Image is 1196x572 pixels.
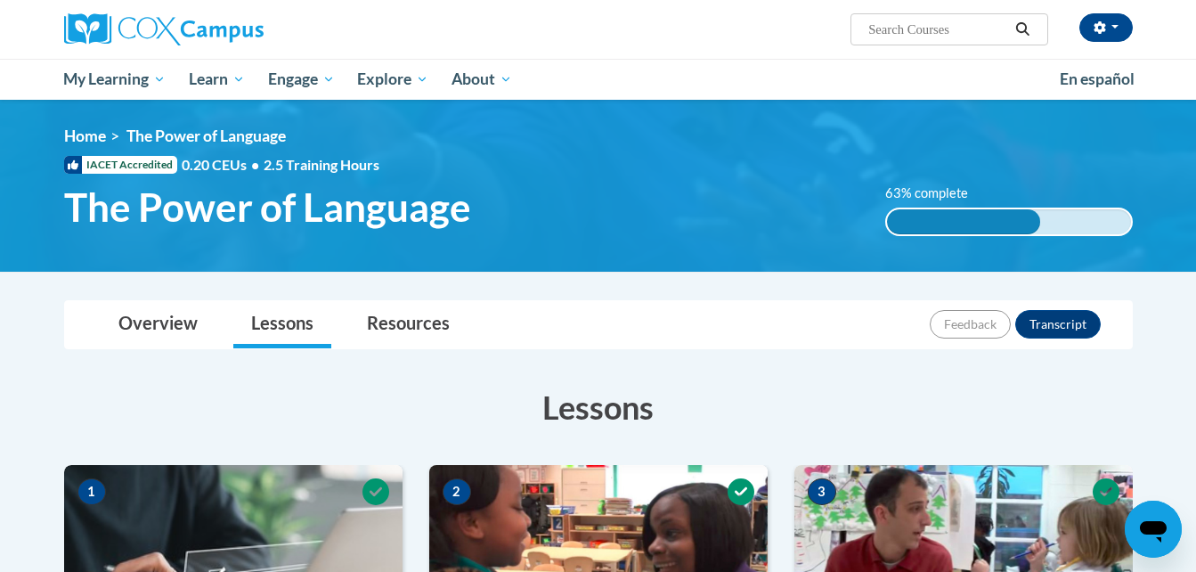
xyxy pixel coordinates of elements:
input: Search Courses [866,19,1009,40]
a: Learn [177,59,256,100]
a: My Learning [53,59,178,100]
span: • [251,156,259,173]
div: 63% complete [887,209,1040,234]
span: The Power of Language [126,127,286,145]
button: Search [1009,19,1036,40]
span: Explore [357,69,428,90]
span: Engage [268,69,335,90]
span: 2 [443,478,471,505]
a: Cox Campus [64,13,403,45]
a: Overview [101,301,216,348]
iframe: Button to launch messaging window [1125,501,1182,558]
label: 63% complete [885,184,988,203]
span: My Learning [63,69,166,90]
a: Resources [349,301,468,348]
span: IACET Accredited [64,156,177,174]
a: En español [1048,61,1146,98]
span: 3 [808,478,836,505]
button: Feedback [930,310,1011,339]
h3: Lessons [64,385,1133,429]
a: About [440,59,524,100]
a: Explore [346,59,440,100]
span: 0.20 CEUs [182,155,264,175]
a: Home [64,127,106,145]
span: Learn [189,69,245,90]
a: Engage [256,59,346,100]
span: En español [1060,69,1135,88]
a: Lessons [233,301,331,348]
span: 2.5 Training Hours [264,156,379,173]
span: The Power of Language [64,184,471,231]
span: About [452,69,512,90]
span: 1 [77,478,106,505]
button: Account Settings [1079,13,1133,42]
img: Cox Campus [64,13,264,45]
button: Transcript [1015,310,1101,339]
div: Main menu [37,59,1159,100]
